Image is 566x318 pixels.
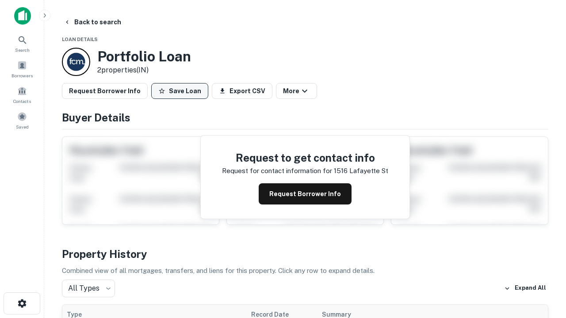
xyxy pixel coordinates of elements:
span: Contacts [13,98,31,105]
button: Request Borrower Info [62,83,148,99]
p: 1516 lafayette st [334,166,388,176]
iframe: Chat Widget [522,219,566,261]
button: More [276,83,317,99]
a: Contacts [3,83,42,106]
button: Export CSV [212,83,272,99]
h4: Property History [62,246,548,262]
button: Back to search [60,14,125,30]
button: Expand All [502,282,548,295]
a: Search [3,31,42,55]
span: Borrowers [11,72,33,79]
button: Request Borrower Info [259,183,352,204]
p: 2 properties (IN) [97,65,191,76]
h3: Portfolio Loan [97,48,191,65]
p: Request for contact information for [222,166,332,176]
span: Saved [16,123,29,130]
span: Search [15,46,30,53]
a: Borrowers [3,57,42,81]
h4: Request to get contact info [222,150,388,166]
h4: Buyer Details [62,110,548,125]
span: Loan Details [62,37,98,42]
button: Save Loan [151,83,208,99]
div: All Types [62,280,115,297]
a: Saved [3,108,42,132]
img: capitalize-icon.png [14,7,31,25]
p: Combined view of all mortgages, transfers, and liens for this property. Click any row to expand d... [62,265,548,276]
